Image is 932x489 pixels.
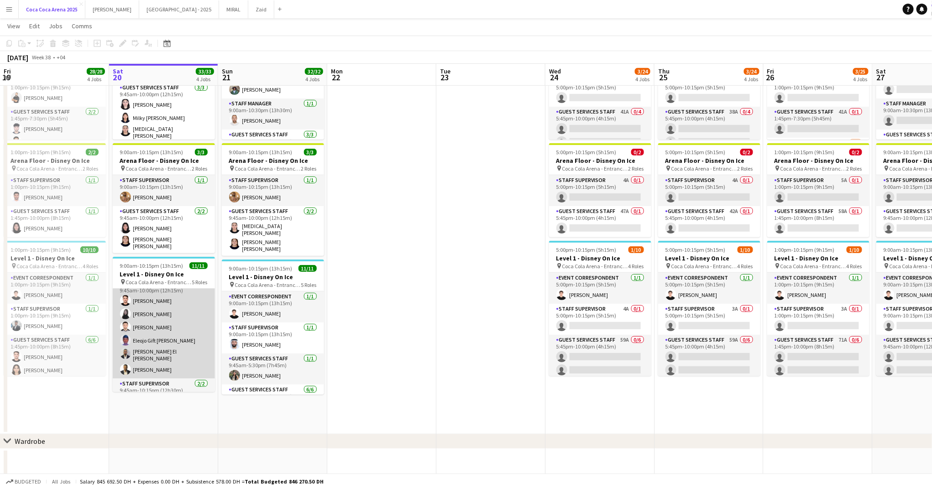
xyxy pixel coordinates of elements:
[876,67,886,75] span: Sat
[29,22,40,30] span: Edit
[113,83,215,143] app-card-role: Guest Services Staff3/39:45am-10:00pm (12h15m)[PERSON_NAME]Milky [PERSON_NAME][MEDICAL_DATA][PERS...
[628,165,644,172] span: 2 Roles
[631,149,644,156] span: 0/2
[556,149,617,156] span: 5:00pm-10:15pm (5h15m)
[113,257,215,392] div: 9:00am-10:15pm (13h15m)11/11Level 1 - Disney On Ice Coca Cola Arena - Entrance F5 Roles9:45am-6:0...
[766,72,775,83] span: 26
[113,143,215,253] app-job-card: 9:00am-10:15pm (13h15m)3/3Arena Floor - Disney On Ice Coca Cola Arena - Entrance F2 RolesStaff Su...
[4,143,106,237] app-job-card: 1:00pm-10:15pm (9h15m)2/2Arena Floor - Disney On Ice Coca Cola Arena - Entrance F2 RolesStaff Sup...
[222,130,324,187] app-card-role: Guest Services Staff3/39:45am-10:00pm (12h15m)
[222,385,324,482] app-card-role: Guest Services Staff6/69:45am-10:00pm (12h15m)
[671,263,738,270] span: Coca Cola Arena - Entrance F
[305,68,323,75] span: 32/32
[57,54,65,61] div: +04
[847,263,862,270] span: 4 Roles
[549,335,651,432] app-card-role: Guest Services Staff59A0/65:45pm-10:00pm (4h15m)
[548,72,561,83] span: 24
[86,149,99,156] span: 2/2
[738,246,753,253] span: 1/10
[549,156,651,165] h3: Arena Floor - Disney On Ice
[19,0,85,18] button: Coca Coca Arena 2025
[219,0,248,18] button: MIRAL
[767,76,869,107] app-card-role: Staff Supervisor2A0/11:00pm-10:15pm (9h15m)
[853,68,869,75] span: 3/25
[113,156,215,165] h3: Arena Floor - Disney On Ice
[192,279,208,286] span: 5 Roles
[222,273,324,281] h3: Level 1 - Disney On Ice
[738,263,753,270] span: 4 Roles
[196,68,214,75] span: 33/33
[549,175,651,206] app-card-role: Staff Supervisor4A0/15:00pm-10:15pm (5h15m)
[775,246,835,253] span: 1:00pm-10:15pm (9h15m)
[113,206,215,253] app-card-role: Guest Services Staff2/29:45am-10:00pm (12h15m)[PERSON_NAME][PERSON_NAME] [PERSON_NAME]
[80,478,324,485] div: Salary 845 692.50 DH + Expenses 0.00 DH + Subsistence 578.00 DH =
[229,149,293,156] span: 9:00am-10:15pm (13h15m)
[4,156,106,165] h3: Arena Floor - Disney On Ice
[49,22,63,30] span: Jobs
[767,273,869,304] app-card-role: Event Correspondent1/11:00pm-10:15pm (9h15m)[PERSON_NAME]
[298,265,317,272] span: 11/11
[222,175,324,206] app-card-role: Staff Supervisor1/19:00am-10:15pm (13h15m)[PERSON_NAME]
[17,165,83,172] span: Coca Cola Arena - Entrance F
[549,143,651,237] div: 5:00pm-10:15pm (5h15m)0/2Arena Floor - Disney On Ice Coca Cola Arena - Entrance F2 RolesStaff Sup...
[847,165,862,172] span: 2 Roles
[222,67,233,75] span: Sun
[658,143,760,237] div: 5:00pm-10:15pm (5h15m)0/2Arena Floor - Disney On Ice Coca Cola Arena - Entrance F2 RolesStaff Sup...
[245,478,324,485] span: Total Budgeted 846 270.50 DH
[740,149,753,156] span: 0/2
[628,246,644,253] span: 1/10
[658,76,760,107] app-card-role: Staff Supervisor2A0/15:00pm-10:15pm (5h15m)
[15,479,41,485] span: Budgeted
[72,22,92,30] span: Comms
[126,165,192,172] span: Coca Cola Arena - Entrance F
[767,107,869,138] app-card-role: Guest Services Staff41A0/11:45pm-7:30pm (5h45m)
[304,149,317,156] span: 3/3
[657,72,670,83] span: 25
[126,279,192,286] span: Coca Cola Arena - Entrance F
[767,143,869,237] app-job-card: 1:00pm-10:15pm (9h15m)0/2Arena Floor - Disney On Ice Coca Cola Arena - Entrance F2 RolesStaff Sup...
[556,246,617,253] span: 5:00pm-10:15pm (5h15m)
[15,437,45,446] div: Wardrobe
[549,206,651,237] app-card-role: Guest Services Staff47A0/15:45pm-10:00pm (4h15m)
[50,478,72,485] span: All jobs
[189,262,208,269] span: 11/11
[549,304,651,335] app-card-role: Staff Supervisor4A0/15:00pm-10:15pm (5h15m)
[330,72,343,83] span: 22
[5,477,42,487] button: Budgeted
[744,68,759,75] span: 3/24
[222,291,324,323] app-card-role: Event Correspondent1/19:00am-10:15pm (13h15m)[PERSON_NAME]
[229,265,293,272] span: 9:00am-10:15pm (13h15m)
[11,246,71,253] span: 1:00pm-10:15pm (9h15m)
[767,138,869,222] app-card-role: Guest Services Staff51A1/5
[331,67,343,75] span: Mon
[195,149,208,156] span: 3/3
[87,76,105,83] div: 4 Jobs
[301,281,317,288] span: 5 Roles
[7,53,28,62] div: [DATE]
[111,72,123,83] span: 20
[301,165,317,172] span: 2 Roles
[549,273,651,304] app-card-role: Event Correspondent1/15:00pm-10:15pm (5h15m)[PERSON_NAME]
[549,241,651,376] app-job-card: 5:00pm-10:15pm (5h15m)1/10Level 1 - Disney On Ice Coca Cola Arena - Entrance F4 RolesEvent Corres...
[767,175,869,206] app-card-role: Staff Supervisor5A0/11:00pm-10:15pm (9h15m)
[248,0,274,18] button: Zaid
[87,68,105,75] span: 28/28
[658,67,670,75] span: Thu
[222,143,324,256] app-job-card: 9:00am-10:15pm (13h15m)3/3Arena Floor - Disney On Ice Coca Cola Arena - Entrance F2 RolesStaff Su...
[549,76,651,107] app-card-role: Staff Supervisor4A0/15:00pm-10:15pm (5h15m)
[635,68,650,75] span: 3/24
[665,246,726,253] span: 5:00pm-10:15pm (5h15m)
[439,72,450,83] span: 23
[222,206,324,256] app-card-role: Guest Services Staff2/29:45am-10:00pm (12h15m)[MEDICAL_DATA][PERSON_NAME][PERSON_NAME] [PERSON_NAME]
[4,241,106,376] app-job-card: 1:00pm-10:15pm (9h15m)10/10Level 1 - Disney On Ice Coca Cola Arena - Entrance F4 RolesEvent Corre...
[4,304,106,335] app-card-role: Staff Supervisor1/11:00pm-10:15pm (9h15m)[PERSON_NAME]
[658,241,760,376] app-job-card: 5:00pm-10:15pm (5h15m)1/10Level 1 - Disney On Ice Coca Cola Arena - Entrance F4 RolesEvent Corres...
[4,20,24,32] a: View
[4,335,106,435] app-card-role: Guest Services Staff6/61:45pm-10:00pm (8h15m)[PERSON_NAME][PERSON_NAME]
[2,72,11,83] span: 19
[738,165,753,172] span: 2 Roles
[222,260,324,395] div: 9:00am-10:15pm (13h15m)11/11Level 1 - Disney On Ice Coca Cola Arena - Entrance F5 RolesEvent Corr...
